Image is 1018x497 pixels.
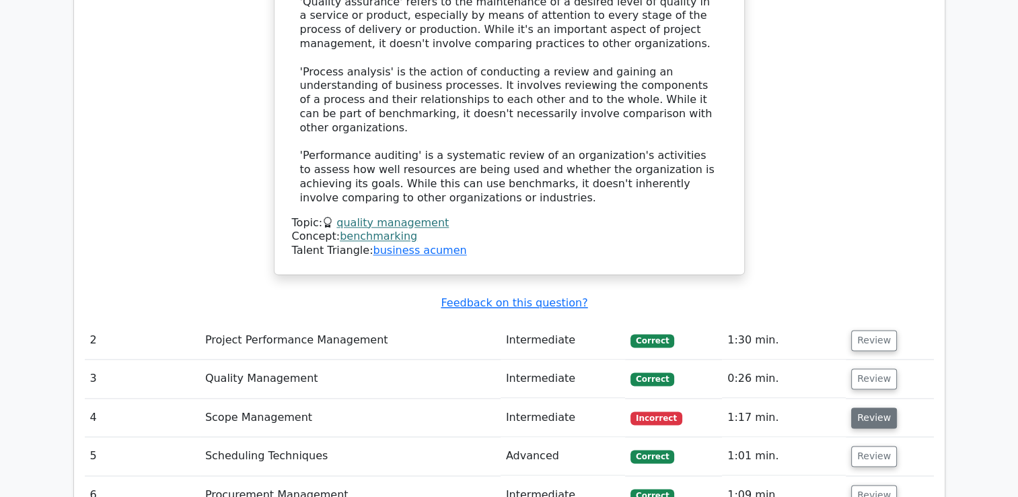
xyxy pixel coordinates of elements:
span: Incorrect [630,411,682,425]
td: Intermediate [501,360,625,398]
td: Quality Management [200,360,501,398]
div: Concept: [292,230,727,244]
td: Intermediate [501,399,625,437]
div: Topic: [292,216,727,230]
td: Project Performance Management [200,321,501,360]
a: quality management [336,216,449,229]
td: Advanced [501,437,625,475]
td: 2 [85,321,200,360]
button: Review [851,368,897,389]
td: 0:26 min. [722,360,846,398]
a: Feedback on this question? [441,296,587,309]
button: Review [851,446,897,467]
td: 1:17 min. [722,399,846,437]
td: Scheduling Techniques [200,437,501,475]
span: Correct [630,372,674,386]
button: Review [851,330,897,351]
a: benchmarking [340,230,417,242]
td: 3 [85,360,200,398]
span: Correct [630,334,674,347]
td: 4 [85,399,200,437]
td: 1:30 min. [722,321,846,360]
td: Intermediate [501,321,625,360]
div: Talent Triangle: [292,216,727,258]
a: business acumen [373,244,466,257]
td: 1:01 min. [722,437,846,475]
span: Correct [630,450,674,463]
button: Review [851,407,897,428]
td: 5 [85,437,200,475]
td: Scope Management [200,399,501,437]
